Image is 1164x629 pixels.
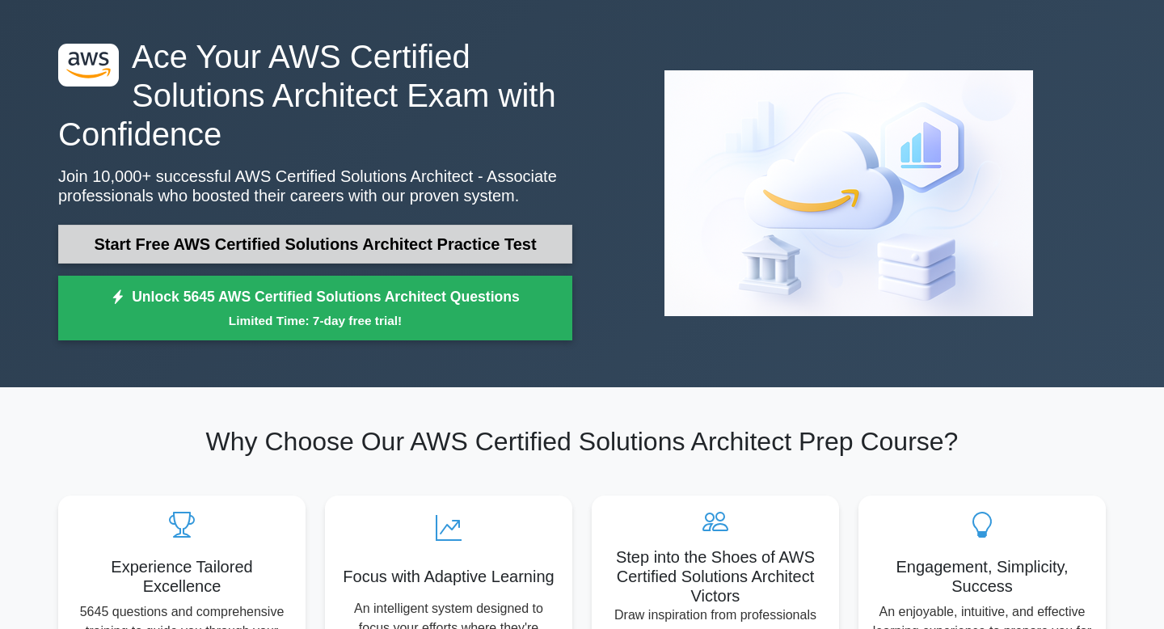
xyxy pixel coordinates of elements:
[58,225,572,264] a: Start Free AWS Certified Solutions Architect Practice Test
[652,57,1046,329] img: AWS Certified Solutions Architect - Associate Preview
[78,311,552,330] small: Limited Time: 7-day free trial!
[58,37,572,154] h1: Ace Your AWS Certified Solutions Architect Exam with Confidence
[58,426,1106,457] h2: Why Choose Our AWS Certified Solutions Architect Prep Course?
[338,567,559,586] h5: Focus with Adaptive Learning
[58,276,572,340] a: Unlock 5645 AWS Certified Solutions Architect QuestionsLimited Time: 7-day free trial!
[71,557,293,596] h5: Experience Tailored Excellence
[871,557,1093,596] h5: Engagement, Simplicity, Success
[58,167,572,205] p: Join 10,000+ successful AWS Certified Solutions Architect - Associate professionals who boosted t...
[605,547,826,606] h5: Step into the Shoes of AWS Certified Solutions Architect Victors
